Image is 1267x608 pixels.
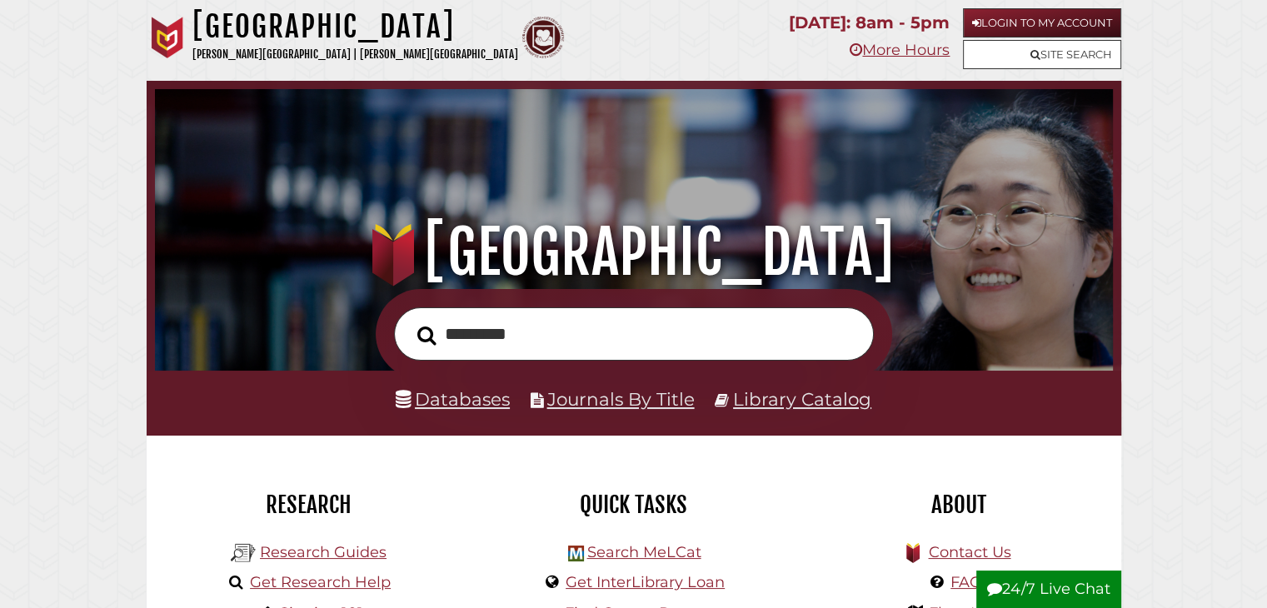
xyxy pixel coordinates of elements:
a: Library Catalog [733,388,871,410]
a: Login to My Account [963,8,1121,37]
a: Get Research Help [250,573,391,591]
p: [PERSON_NAME][GEOGRAPHIC_DATA] | [PERSON_NAME][GEOGRAPHIC_DATA] [192,45,518,64]
a: Search MeLCat [586,543,701,561]
img: Calvin Theological Seminary [522,17,564,58]
img: Hekman Library Logo [231,541,256,566]
a: FAQs [950,573,990,591]
a: Journals By Title [547,388,695,410]
button: Search [409,321,445,350]
a: Contact Us [928,543,1010,561]
a: Research Guides [260,543,387,561]
h2: Quick Tasks [484,491,784,519]
a: Databases [396,388,510,410]
h2: Research [159,491,459,519]
img: Hekman Library Logo [568,546,584,561]
a: Site Search [963,40,1121,69]
i: Search [417,325,436,345]
p: [DATE]: 8am - 5pm [789,8,950,37]
a: Get InterLibrary Loan [566,573,725,591]
h1: [GEOGRAPHIC_DATA] [192,8,518,45]
a: More Hours [850,41,950,59]
h2: About [809,491,1109,519]
h1: [GEOGRAPHIC_DATA] [173,216,1093,289]
img: Calvin University [147,17,188,58]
